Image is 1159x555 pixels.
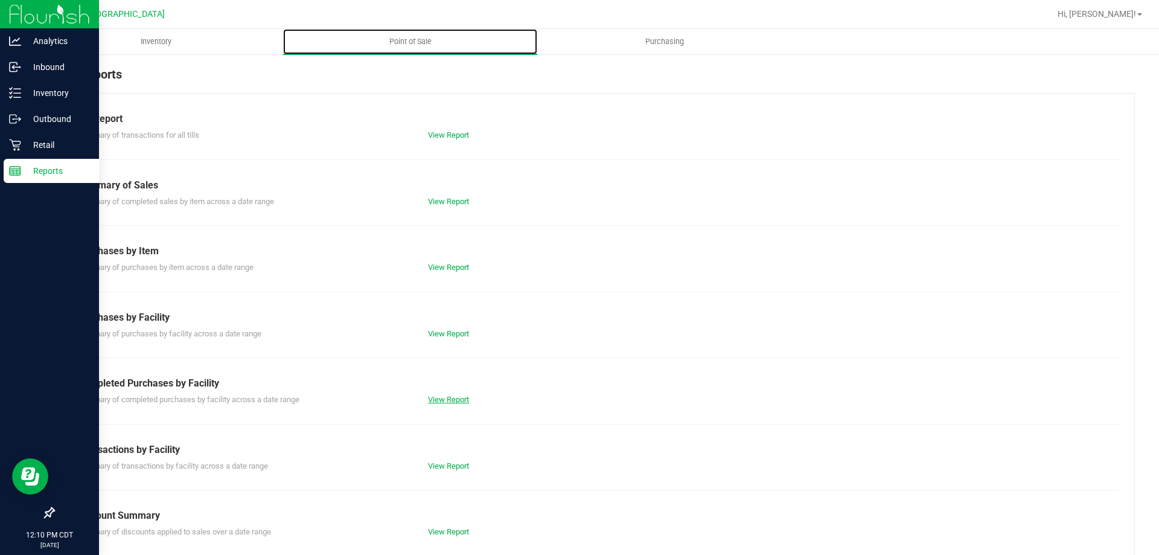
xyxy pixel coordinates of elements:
a: Purchasing [537,29,791,54]
p: Analytics [21,34,94,48]
span: Purchasing [629,36,700,47]
a: Point of Sale [283,29,537,54]
a: Inventory [29,29,283,54]
div: Summary of Sales [78,178,1110,193]
inline-svg: Reports [9,165,21,177]
span: Inventory [124,36,188,47]
span: Summary of completed sales by item across a date range [78,197,274,206]
a: View Report [428,527,469,536]
inline-svg: Retail [9,139,21,151]
span: Summary of completed purchases by facility across a date range [78,395,299,404]
span: Summary of purchases by item across a date range [78,263,254,272]
div: Purchases by Item [78,244,1110,258]
div: Purchases by Facility [78,310,1110,325]
a: View Report [428,461,469,470]
p: Outbound [21,112,94,126]
span: Summary of purchases by facility across a date range [78,329,261,338]
p: Inbound [21,60,94,74]
a: View Report [428,130,469,140]
span: [GEOGRAPHIC_DATA] [82,9,165,19]
a: View Report [428,395,469,404]
div: Completed Purchases by Facility [78,376,1110,391]
div: Discount Summary [78,508,1110,523]
span: Summary of transactions for all tills [78,130,199,140]
span: Summary of discounts applied to sales over a date range [78,527,271,536]
div: POS Reports [53,65,1135,93]
p: Inventory [21,86,94,100]
p: [DATE] [5,541,94,550]
a: View Report [428,263,469,272]
p: Retail [21,138,94,152]
inline-svg: Inbound [9,61,21,73]
a: View Report [428,197,469,206]
span: Hi, [PERSON_NAME]! [1058,9,1136,19]
inline-svg: Outbound [9,113,21,125]
div: Till Report [78,112,1110,126]
inline-svg: Inventory [9,87,21,99]
p: 12:10 PM CDT [5,530,94,541]
iframe: Resource center [12,458,48,495]
a: View Report [428,329,469,338]
div: Transactions by Facility [78,443,1110,457]
inline-svg: Analytics [9,35,21,47]
span: Summary of transactions by facility across a date range [78,461,268,470]
span: Point of Sale [373,36,448,47]
p: Reports [21,164,94,178]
